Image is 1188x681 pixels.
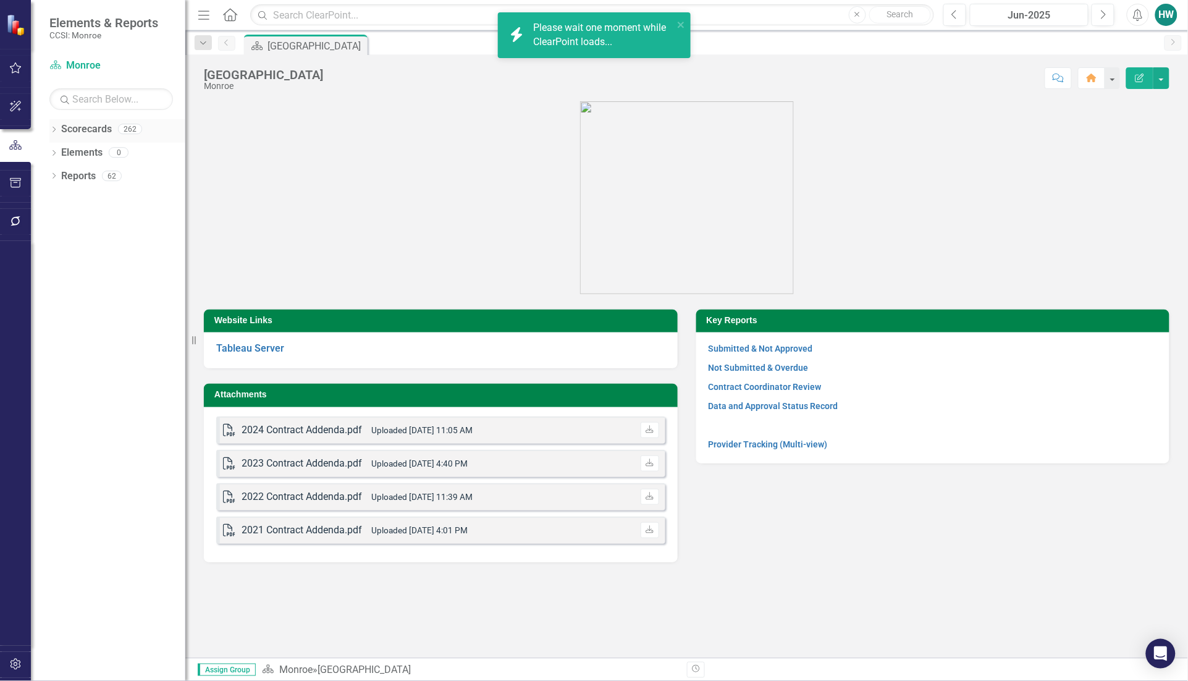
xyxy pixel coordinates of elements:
small: Uploaded [DATE] 11:05 AM [371,425,473,435]
div: [GEOGRAPHIC_DATA] [268,38,364,54]
a: Contract Coordinator Review [709,382,822,392]
a: Monroe [49,59,173,73]
div: [GEOGRAPHIC_DATA] [204,68,323,82]
button: Search [869,6,931,23]
small: Uploaded [DATE] 4:40 PM [371,459,468,468]
div: [GEOGRAPHIC_DATA] [318,664,411,675]
div: 2022 Contract Addenda.pdf [242,490,362,504]
h3: Website Links [214,316,672,325]
a: Scorecards [61,122,112,137]
div: Jun-2025 [974,8,1084,23]
h3: Attachments [214,390,672,399]
a: Data and Approval Status Record [709,401,838,411]
a: Monroe [279,664,313,675]
input: Search Below... [49,88,173,110]
div: » [262,663,678,677]
span: Search [887,9,913,19]
div: 0 [109,148,128,158]
div: 62 [102,171,122,181]
div: 2023 Contract Addenda.pdf [242,457,362,471]
div: Please wait one moment while ClearPoint loads... [534,21,673,49]
small: Uploaded [DATE] 4:01 PM [371,525,468,535]
span: Elements & Reports [49,15,158,30]
a: Elements [61,146,103,160]
div: 262 [118,124,142,135]
a: Reports [61,169,96,184]
a: Submitted & Not Approved [709,344,813,353]
span: Assign Group [198,664,256,676]
img: OMH%20Logo_Green%202024%20Stacked.png [580,101,794,294]
a: Tableau Server [216,342,284,354]
div: 2021 Contract Addenda.pdf [242,523,362,538]
button: HW [1155,4,1177,26]
a: Not Submitted & Overdue [709,363,809,373]
h3: Key Reports [707,316,1164,325]
div: 2024 Contract Addenda.pdf [242,423,362,438]
div: Open Intercom Messenger [1146,639,1176,669]
div: Monroe [204,82,323,91]
button: close [677,17,686,32]
small: CCSI: Monroe [49,30,158,40]
small: Uploaded [DATE] 11:39 AM [371,492,473,502]
img: ClearPoint Strategy [6,14,28,36]
input: Search ClearPoint... [250,4,934,26]
button: Jun-2025 [970,4,1089,26]
a: Provider Tracking (Multi-view) [709,439,828,449]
